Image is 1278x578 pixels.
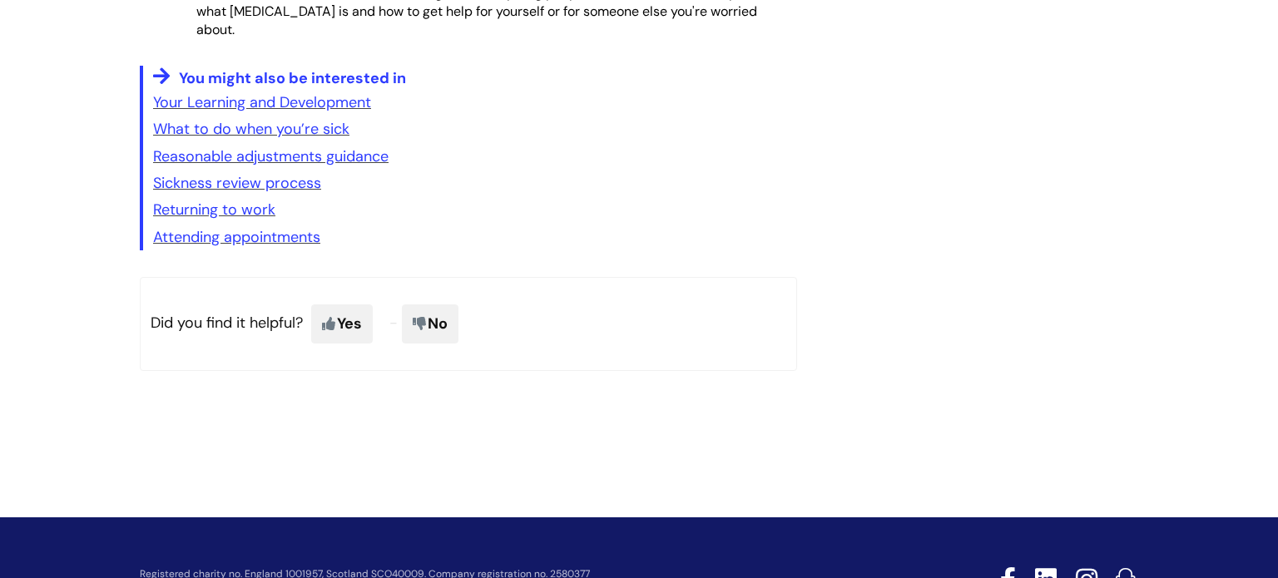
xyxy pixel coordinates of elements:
a: Reasonable adjustments guidance [153,146,389,166]
a: Attending appointments [153,227,320,247]
a: Sickness review process [153,173,321,193]
a: What to do when you’re sick [153,119,349,139]
a: Returning to work [153,200,275,220]
span: No [402,304,458,343]
span: Yes [311,304,373,343]
p: Did you find it helpful? [140,277,797,370]
a: Your Learning and Development [153,92,371,112]
span: You might also be interested in [179,68,406,88]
